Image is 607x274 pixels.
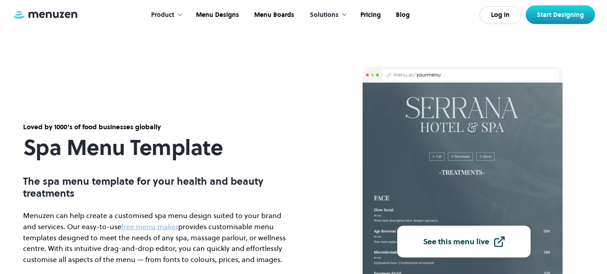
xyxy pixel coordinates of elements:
div: Loved by 1000's of food businesses globally [23,122,290,132]
a: Pricing [352,1,387,29]
a: Start Designing [526,5,595,24]
div: Solutions [301,1,352,29]
p: The spa menu template for your health and beauty treatments [23,175,290,199]
a: Log In [479,6,521,24]
div: See this menu live [423,238,489,246]
a: free menu maker [121,222,178,231]
div: Product [151,10,174,20]
p: Menuzen can help create a customised spa menu design suited to your brand and services. Our easy-... [23,210,290,265]
a: See this menu live [397,226,531,258]
a: Blog [387,1,416,29]
a: Menu Designs [188,1,246,29]
div: Solutions [310,10,339,20]
a: Menu Boards [246,1,301,29]
div: Product [142,1,188,29]
h1: Spa Menu Template [23,135,290,160]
